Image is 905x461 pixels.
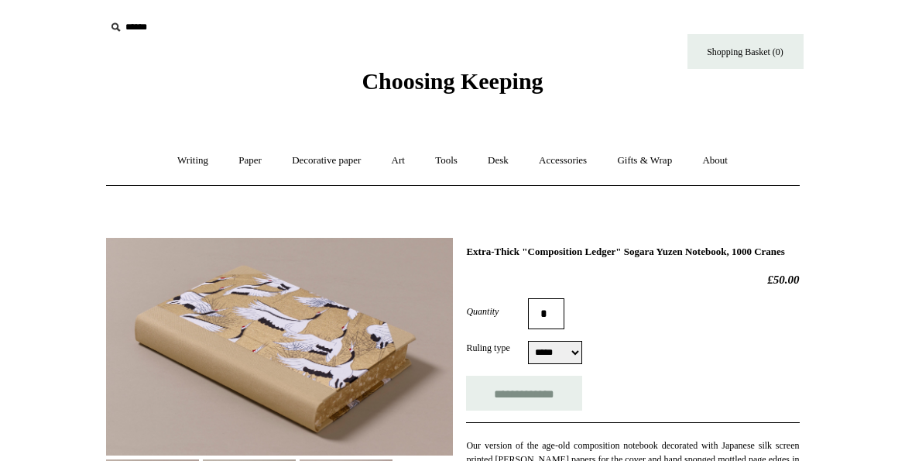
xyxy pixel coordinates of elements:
a: Paper [225,140,276,181]
a: Writing [163,140,222,181]
img: Extra-Thick "Composition Ledger" Sogara Yuzen Notebook, 1000 Cranes [106,238,453,456]
span: Choosing Keeping [362,68,543,94]
label: Quantity [466,304,528,318]
a: Art [378,140,419,181]
a: Accessories [525,140,601,181]
label: Ruling type [466,341,528,355]
a: Shopping Basket (0) [687,34,804,69]
a: Gifts & Wrap [603,140,686,181]
h2: £50.00 [466,273,799,287]
a: Desk [474,140,523,181]
a: Decorative paper [278,140,375,181]
h1: Extra-Thick "Composition Ledger" Sogara Yuzen Notebook, 1000 Cranes [466,246,799,258]
a: Choosing Keeping [362,81,543,91]
a: Tools [421,140,471,181]
a: About [688,140,742,181]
